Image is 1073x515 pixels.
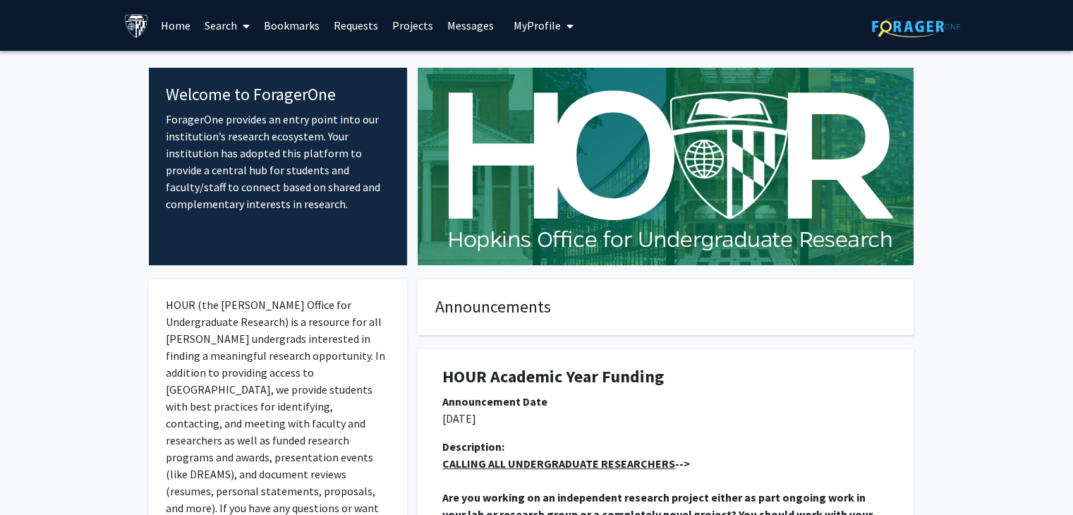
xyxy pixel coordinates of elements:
[440,1,501,50] a: Messages
[124,13,149,38] img: Johns Hopkins University Logo
[442,456,675,471] u: CALLING ALL UNDERGRADUATE RESEARCHERS
[257,1,327,50] a: Bookmarks
[11,452,60,504] iframe: Chat
[418,68,914,265] img: Cover Image
[442,367,889,387] h1: HOUR Academic Year Funding
[385,1,440,50] a: Projects
[166,85,391,105] h4: Welcome to ForagerOne
[442,456,690,471] strong: -->
[327,1,385,50] a: Requests
[514,18,561,32] span: My Profile
[166,111,391,212] p: ForagerOne provides an entry point into our institution’s research ecosystem. Your institution ha...
[872,16,960,37] img: ForagerOne Logo
[442,438,889,455] div: Description:
[154,1,198,50] a: Home
[435,297,896,317] h4: Announcements
[198,1,257,50] a: Search
[442,410,889,427] p: [DATE]
[442,393,889,410] div: Announcement Date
